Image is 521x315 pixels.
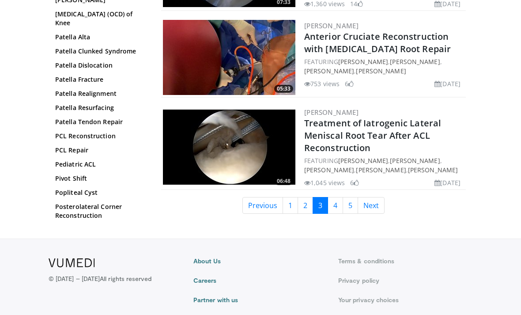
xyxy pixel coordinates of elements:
[163,20,295,95] a: 05:33
[274,177,293,185] span: 06:48
[338,296,472,304] a: Your privacy choices
[304,166,354,174] a: [PERSON_NAME]
[304,178,345,187] li: 1,045 views
[338,156,388,165] a: [PERSON_NAME]
[55,174,143,183] a: Pivot Shift
[55,202,143,220] a: Posterolateral Corner Reconstruction
[283,197,298,214] a: 1
[49,274,152,283] p: © [DATE] – [DATE]
[193,257,328,266] a: About Us
[163,110,295,185] img: 62ea922a-7540-4ad3-84b6-7e08828d78d8.300x170_q85_crop-smart_upscale.jpg
[55,47,143,56] a: Patella Clunked Syndrome
[163,20,295,95] img: a1c2e19a-c0b8-40b5-953d-9cfcebed4753.300x170_q85_crop-smart_upscale.jpg
[350,178,359,187] li: 6
[55,89,143,98] a: Patella Realignment
[345,79,354,88] li: 6
[55,75,143,84] a: Patella Fracture
[55,160,143,169] a: Pediatric ACL
[313,197,328,214] a: 3
[343,197,358,214] a: 5
[55,132,143,140] a: PCL Reconstruction
[193,296,328,304] a: Partner with us
[55,61,143,70] a: Patella Dislocation
[304,30,451,55] a: Anterior Cruciate Reconstruction with [MEDICAL_DATA] Root Repair
[304,21,359,30] a: [PERSON_NAME]
[304,79,340,88] li: 753 views
[304,117,441,154] a: Treatment of Iatrogenic Lateral Meniscal Root Tear After ACL Reconstruction
[356,67,406,75] a: [PERSON_NAME]
[338,57,388,66] a: [PERSON_NAME]
[55,146,143,155] a: PCL Repair
[55,188,143,197] a: Popliteal Cyst
[55,103,143,112] a: Patella Resurfacing
[298,197,313,214] a: 2
[304,57,464,76] div: FEATURING , , ,
[304,67,354,75] a: [PERSON_NAME]
[390,156,440,165] a: [PERSON_NAME]
[49,258,95,267] img: VuMedi Logo
[55,10,143,27] a: [MEDICAL_DATA] (OCD) of Knee
[434,79,461,88] li: [DATE]
[100,275,151,282] span: All rights reserved
[304,156,464,175] div: FEATURING , , , ,
[338,276,472,285] a: Privacy policy
[328,197,343,214] a: 4
[358,197,385,214] a: Next
[55,33,143,42] a: Patella Alta
[163,110,295,185] a: 06:48
[434,178,461,187] li: [DATE]
[193,276,328,285] a: Careers
[161,197,466,214] nav: Search results pages
[242,197,283,214] a: Previous
[338,257,472,266] a: Terms & conditions
[356,166,406,174] a: [PERSON_NAME]
[274,85,293,93] span: 05:33
[55,118,143,126] a: Patella Tendon Repair
[408,166,458,174] a: [PERSON_NAME]
[304,108,359,117] a: [PERSON_NAME]
[390,57,440,66] a: [PERSON_NAME]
